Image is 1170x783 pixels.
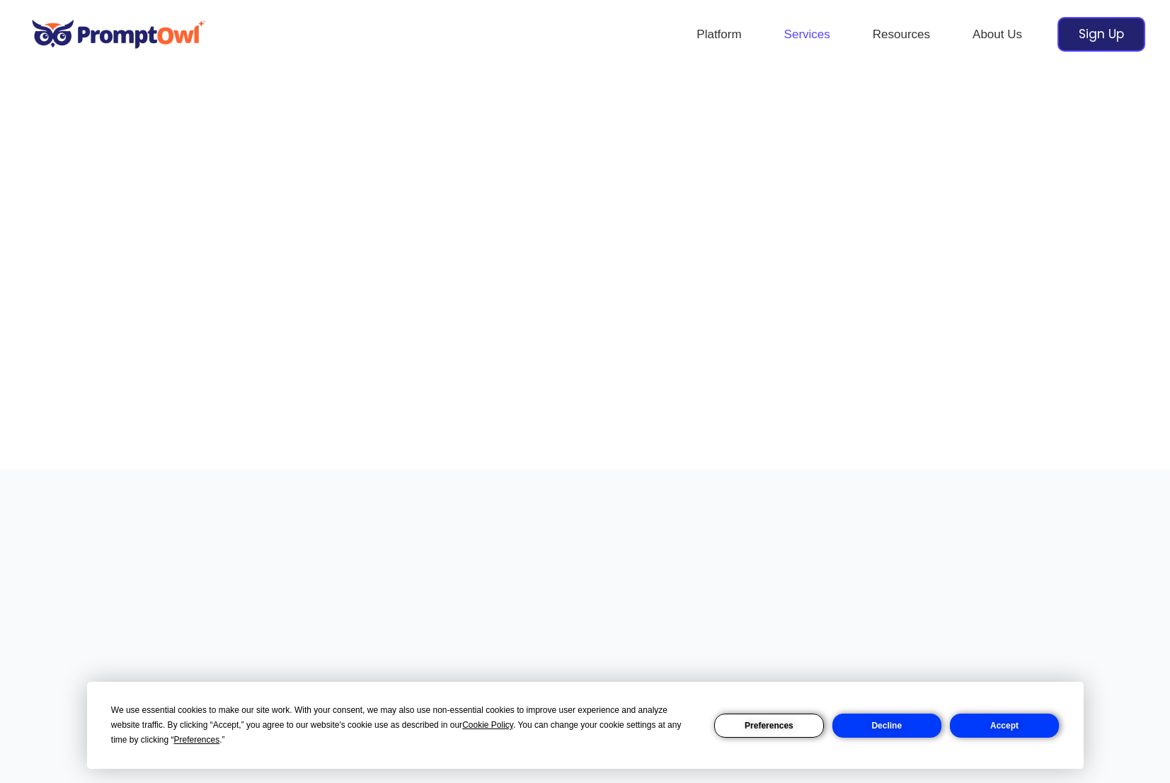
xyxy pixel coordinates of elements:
div: Cookie Consent Prompt [87,682,1084,769]
a: Services [763,10,851,59]
span: Preferences [174,735,220,745]
a: About Us [951,10,1043,59]
button: Decline [832,714,941,738]
div: We use essential cookies to make our site work. With your consent, we may also use non-essential ... [111,703,697,748]
button: Preferences [714,714,823,738]
img: promptowl.ai logo [25,10,212,59]
a: Resources [851,10,951,59]
span: Cookie Policy [462,720,513,730]
nav: Site Navigation: Header [675,10,1043,59]
a: Sign Up [1057,17,1145,52]
button: Accept [950,714,1059,738]
a: Platform [675,10,762,59]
